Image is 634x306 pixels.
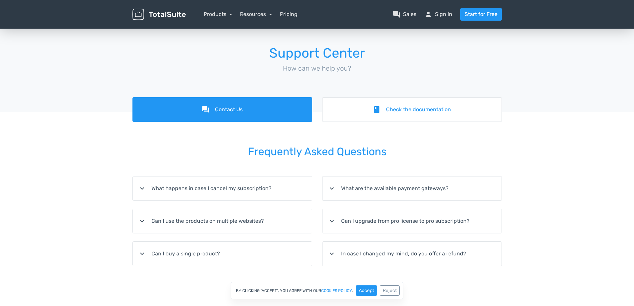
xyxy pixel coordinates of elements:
[132,63,502,73] p: How can we help you?
[133,209,312,233] summary: expand_moreCan I use the products on multiple websites?
[322,209,502,233] summary: expand_moreCan I upgrade from pro license to pro subscription?
[132,97,312,122] a: forumContact Us
[138,184,146,192] i: expand_more
[392,10,400,18] span: question_answer
[424,10,452,18] a: personSign in
[133,176,312,200] summary: expand_moreWhat happens in case I cancel my subscription?
[132,46,502,61] h1: Support Center
[132,9,186,20] img: TotalSuite for WordPress
[322,97,502,122] a: bookCheck the documentation
[380,285,400,296] button: Reject
[328,184,336,192] i: expand_more
[424,10,432,18] span: person
[138,250,146,258] i: expand_more
[202,106,210,114] i: forum
[280,10,298,18] a: Pricing
[133,242,312,266] summary: expand_moreCan I buy a single product?
[328,250,336,258] i: expand_more
[356,285,377,296] button: Accept
[138,217,146,225] i: expand_more
[322,242,502,266] summary: expand_moreIn case I changed my mind, do you offer a refund?
[240,11,272,17] a: Resources
[132,137,502,167] h2: Frequently Asked Questions
[322,176,502,200] summary: expand_moreWhat are the available payment gateways?
[392,10,416,18] a: question_answerSales
[321,289,352,293] a: cookies policy
[460,8,502,21] a: Start for Free
[328,217,336,225] i: expand_more
[231,282,403,299] div: By clicking "Accept", you agree with our .
[373,106,381,114] i: book
[204,11,232,17] a: Products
